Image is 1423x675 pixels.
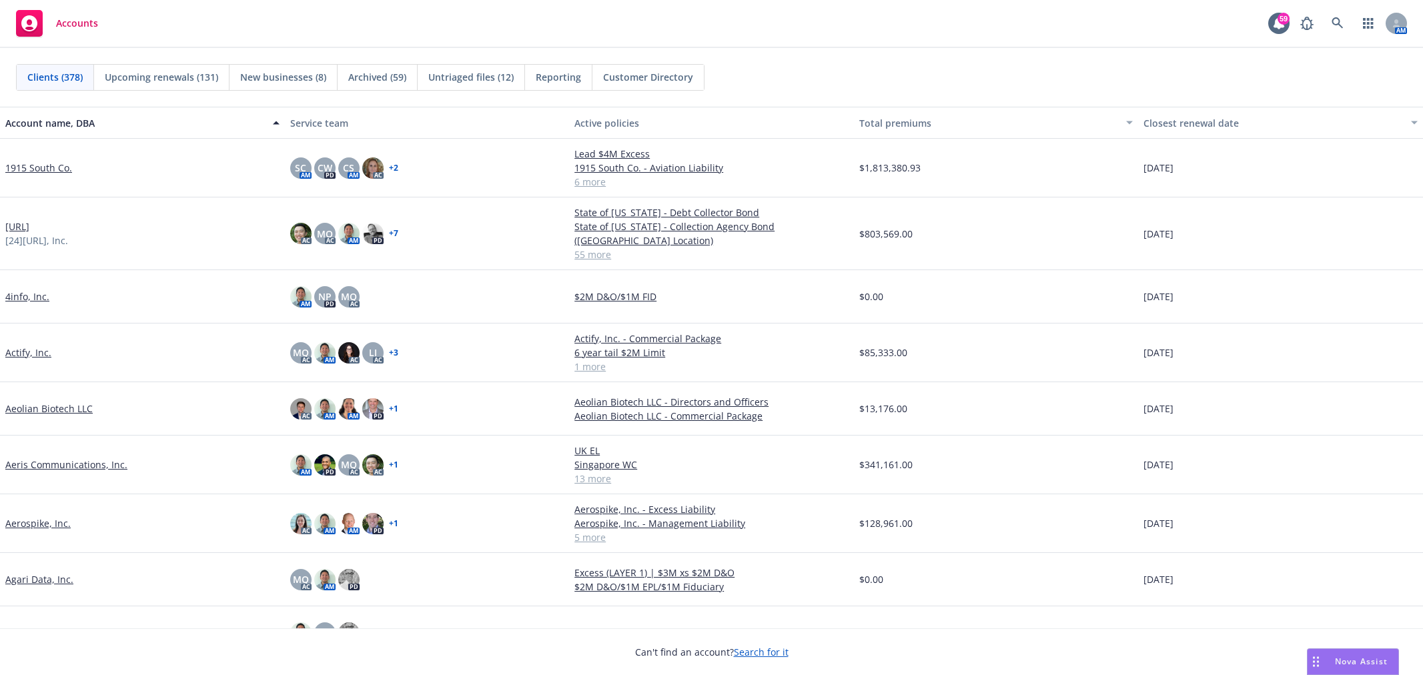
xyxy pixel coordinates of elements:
a: + 1 [389,405,398,413]
a: 1915 South Co. - Aviation Liability [574,161,849,175]
span: [DATE] [1143,289,1173,303]
span: [DATE] [1143,626,1173,640]
span: [DATE] [1143,161,1173,175]
span: Archived (59) [348,70,406,84]
a: 1915 South Co. [5,161,72,175]
span: [DATE] [1143,516,1173,530]
div: Closest renewal date [1143,116,1403,130]
span: $1,813,380.93 [859,161,921,175]
img: photo [290,454,312,476]
span: [DATE] [1143,458,1173,472]
a: Aerospike, Inc. [5,516,71,530]
span: $85,333.00 [859,346,907,360]
a: Lead $4M Excess [574,147,849,161]
span: New businesses (8) [240,70,326,84]
span: MQ [293,346,309,360]
img: photo [338,622,360,644]
a: State of [US_STATE] - Debt Collector Bond [574,205,849,219]
a: State of [US_STATE] - Collection Agency Bond ([GEOGRAPHIC_DATA] Location) [574,219,849,247]
span: [DATE] [1143,402,1173,416]
a: 1 more [574,360,849,374]
a: UK EL [574,444,849,458]
img: photo [314,342,336,364]
a: 6 more [574,175,849,189]
img: photo [290,223,312,244]
a: Report a Bug [1294,10,1320,37]
span: Customer Directory [603,70,693,84]
span: $803,569.00 [859,227,913,241]
span: CW [318,161,332,175]
img: photo [362,454,384,476]
a: 4info, Inc. [5,289,49,303]
span: $0.00 [859,572,883,586]
span: $0.00 [859,626,883,640]
a: + 1 [389,461,398,469]
span: Clients (378) [27,70,83,84]
img: photo [338,569,360,590]
a: Aeolian Biotech LLC [5,402,93,416]
a: Switch app [1355,10,1382,37]
span: [DATE] [1143,346,1173,360]
img: photo [290,398,312,420]
div: Service team [290,116,564,130]
img: photo [314,569,336,590]
span: [DATE] [1143,227,1173,241]
a: $2M D&O/$1M FID [574,289,849,303]
img: photo [338,398,360,420]
span: MQ [293,572,309,586]
img: photo [362,513,384,534]
a: 13 more [574,472,849,486]
img: photo [362,223,384,244]
span: Upcoming renewals (131) [105,70,218,84]
span: SC [295,161,306,175]
a: Search [1324,10,1351,37]
span: Accounts [56,18,98,29]
div: Account name, DBA [5,116,265,130]
span: Can't find an account? [635,645,789,659]
a: + 2 [389,164,398,172]
a: Aerospike, Inc. - Management Liability [574,516,849,530]
a: $2M D&O/$1M EPL/$1M Fiduciary [574,580,849,594]
img: photo [314,454,336,476]
span: MQ [317,227,333,241]
img: photo [290,513,312,534]
span: NP [318,289,332,303]
span: [24][URL], Inc. [5,233,68,247]
div: Total premiums [859,116,1119,130]
a: Aerospike, Inc. - Excess Liability [574,502,849,516]
button: Active policies [569,107,854,139]
a: 5 more [574,530,849,544]
a: Excess (LAYER 1) | $3M xs $2M D&O [574,566,849,580]
span: MQ [341,458,357,472]
a: Agari Data, Inc. [5,572,73,586]
span: Untriaged files (12) [428,70,514,84]
span: CS [343,161,354,175]
img: photo [314,398,336,420]
a: + 7 [389,229,398,237]
a: $1M D&O/$1M EPL/$1M FID [574,626,849,640]
span: [DATE] [1143,572,1173,586]
span: $128,961.00 [859,516,913,530]
img: photo [314,513,336,534]
span: Nova Assist [1335,656,1388,667]
a: 55 more [574,247,849,261]
a: Singapore WC [574,458,849,472]
a: Agworld, Inc. [5,626,63,640]
a: Aeolian Biotech LLC - Directors and Officers [574,395,849,409]
a: Search for it [734,646,789,658]
img: photo [338,513,360,534]
a: + 1 [389,520,398,528]
button: Nova Assist [1307,648,1399,675]
span: MQ [341,289,357,303]
img: photo [362,398,384,420]
div: Drag to move [1308,649,1324,674]
div: 59 [1278,13,1290,25]
span: MW [316,626,334,640]
a: Actify, Inc. - Commercial Package [574,331,849,346]
a: 6 year tail $2M Limit [574,346,849,360]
